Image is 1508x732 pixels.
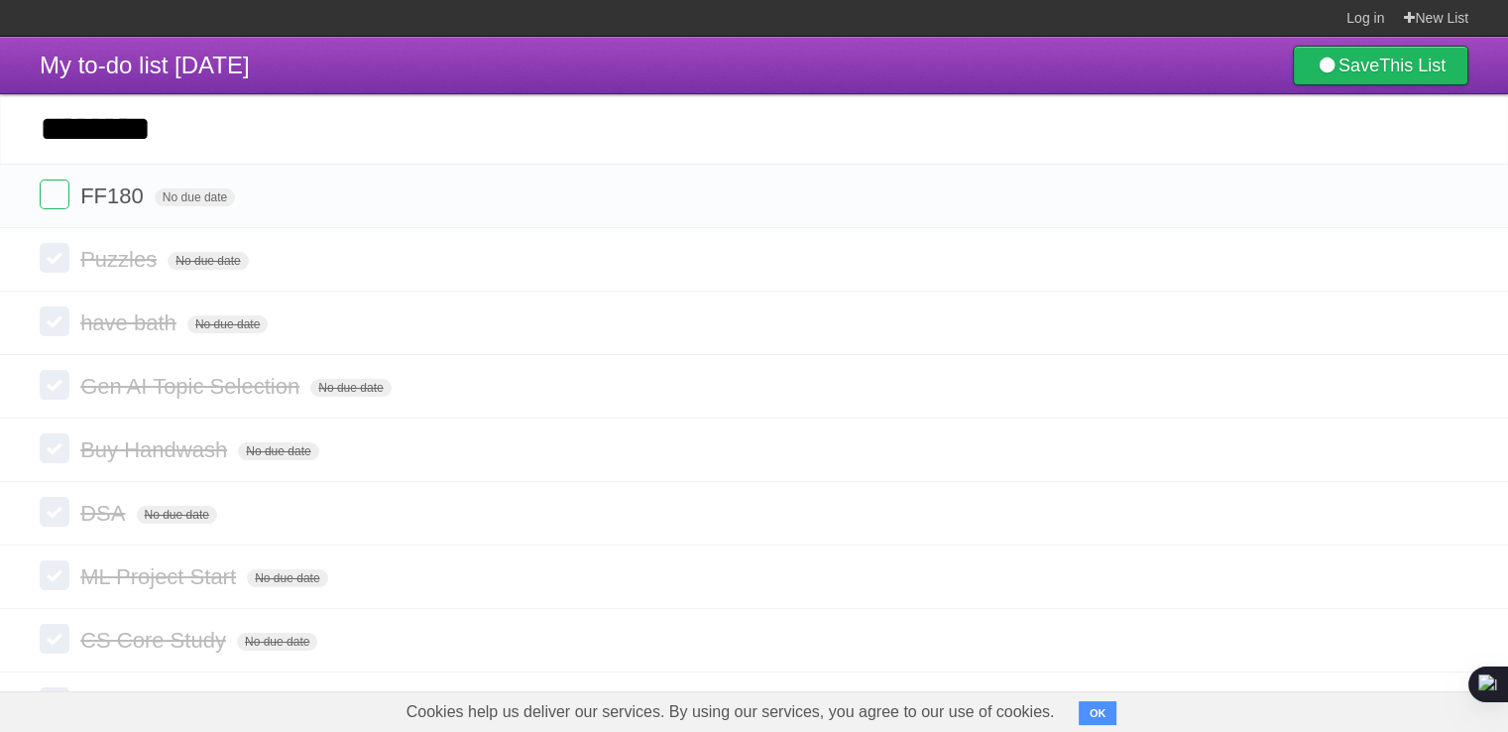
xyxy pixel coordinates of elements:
[40,306,69,336] label: Done
[40,180,69,209] label: Done
[1379,56,1446,75] b: This List
[80,247,162,272] span: Puzzles
[40,52,250,78] span: My to-do list [DATE]
[40,370,69,400] label: Done
[80,310,181,335] span: have bath
[80,628,231,653] span: CS Core Study
[168,252,248,270] span: No due date
[238,442,318,460] span: No due date
[40,243,69,273] label: Done
[40,433,69,463] label: Done
[387,692,1075,732] span: Cookies help us deliver our services. By using our services, you agree to our use of cookies.
[1079,701,1117,725] button: OK
[1293,46,1468,85] a: SaveThis List
[155,188,235,206] span: No due date
[80,374,304,399] span: Gen AI Topic Selection
[310,379,391,397] span: No due date
[137,506,217,524] span: No due date
[80,183,149,208] span: FF180
[40,560,69,590] label: Done
[80,564,241,589] span: ML Project Start
[80,437,232,462] span: Buy Handwash
[187,315,268,333] span: No due date
[40,624,69,654] label: Done
[40,497,69,527] label: Done
[40,687,69,717] label: Done
[237,633,317,651] span: No due date
[80,501,130,526] span: DSA
[247,569,327,587] span: No due date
